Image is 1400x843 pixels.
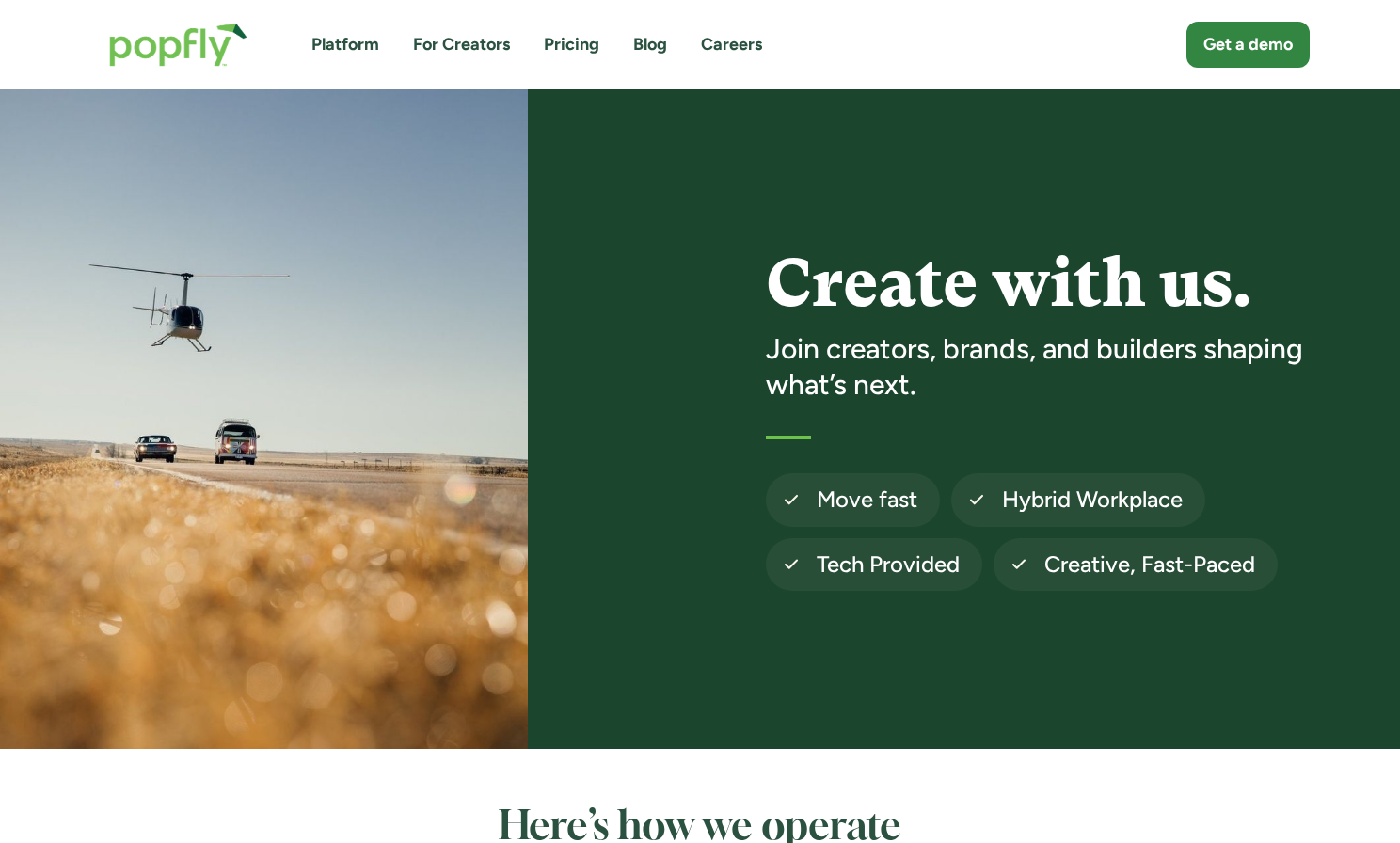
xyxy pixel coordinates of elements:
a: Get a demo [1186,22,1310,68]
a: Platform [311,33,379,56]
h4: Tech Provided [817,549,960,580]
h1: Create with us. [766,247,1334,320]
a: home [90,4,266,86]
h4: Creative, Fast-Paced [1044,549,1255,580]
div: Get a demo [1203,33,1293,56]
a: Pricing [544,33,599,56]
a: Blog [633,33,667,56]
h3: Join creators, brands, and builders shaping what’s next. [766,331,1334,402]
a: Careers [701,33,762,56]
a: For Creators [413,33,510,56]
h4: Move fast [817,485,917,515]
h4: Hybrid Workplace [1002,485,1183,515]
